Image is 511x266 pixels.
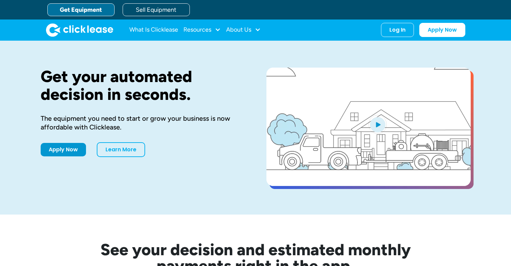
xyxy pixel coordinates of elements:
div: Log In [389,27,406,33]
a: What Is Clicklease [129,23,178,37]
img: Clicklease logo [46,23,113,37]
div: About Us [226,23,261,37]
a: open lightbox [266,68,471,186]
a: Apply Now [41,143,86,156]
div: Resources [183,23,221,37]
a: home [46,23,113,37]
h1: Get your automated decision in seconds. [41,68,245,103]
a: Learn More [97,142,145,157]
a: Apply Now [419,23,465,37]
div: The equipment you need to start or grow your business is now affordable with Clicklease. [41,114,245,131]
a: Sell Equipment [123,3,190,16]
a: Get Equipment [47,3,115,16]
img: Blue play button logo on a light blue circular background [369,115,387,134]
